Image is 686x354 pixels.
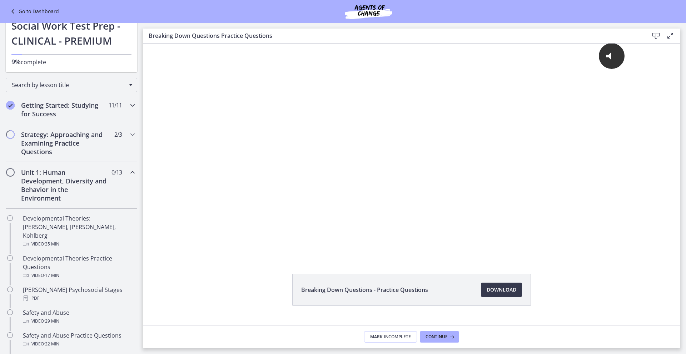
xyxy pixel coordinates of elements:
[44,271,59,280] span: · 17 min
[12,81,125,89] span: Search by lesson title
[23,340,134,348] div: Video
[426,334,448,340] span: Continue
[109,101,122,110] span: 11 / 11
[420,331,459,343] button: Continue
[21,101,108,118] h2: Getting Started: Studying for Success
[364,331,417,343] button: Mark Incomplete
[21,168,108,202] h2: Unit 1: Human Development, Diversity and Behavior in the Environment
[114,130,122,139] span: 2 / 3
[6,101,15,110] i: Completed
[23,285,134,303] div: [PERSON_NAME] Psychosocial Stages
[6,78,137,92] div: Search by lesson title
[325,3,411,20] img: Agents of Change
[149,31,637,40] h3: Breaking Down Questions Practice Questions
[301,285,428,294] span: Breaking Down Questions - Practice Questions
[23,271,134,280] div: Video
[44,240,59,248] span: · 35 min
[44,317,59,325] span: · 29 min
[11,3,131,48] h1: Agents of Change - Social Work Test Prep - CLINICAL - PREMIUM
[23,308,134,325] div: Safety and Abuse
[44,340,59,348] span: · 22 min
[370,334,411,340] span: Mark Incomplete
[9,7,59,16] a: Go to Dashboard
[481,283,522,297] a: Download
[23,254,134,280] div: Developmental Theories Practice Questions
[11,57,21,66] span: 9%
[21,130,108,156] h2: Strategy: Approaching and Examining Practice Questions
[23,294,134,303] div: PDF
[23,317,134,325] div: Video
[11,57,131,66] p: complete
[23,331,134,348] div: Safety and Abuse Practice Questions
[487,285,516,294] span: Download
[111,168,122,177] span: 0 / 13
[23,240,134,248] div: Video
[143,34,680,257] iframe: Video Lesson
[23,214,134,248] div: Developmental Theories: [PERSON_NAME], [PERSON_NAME], Kohlberg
